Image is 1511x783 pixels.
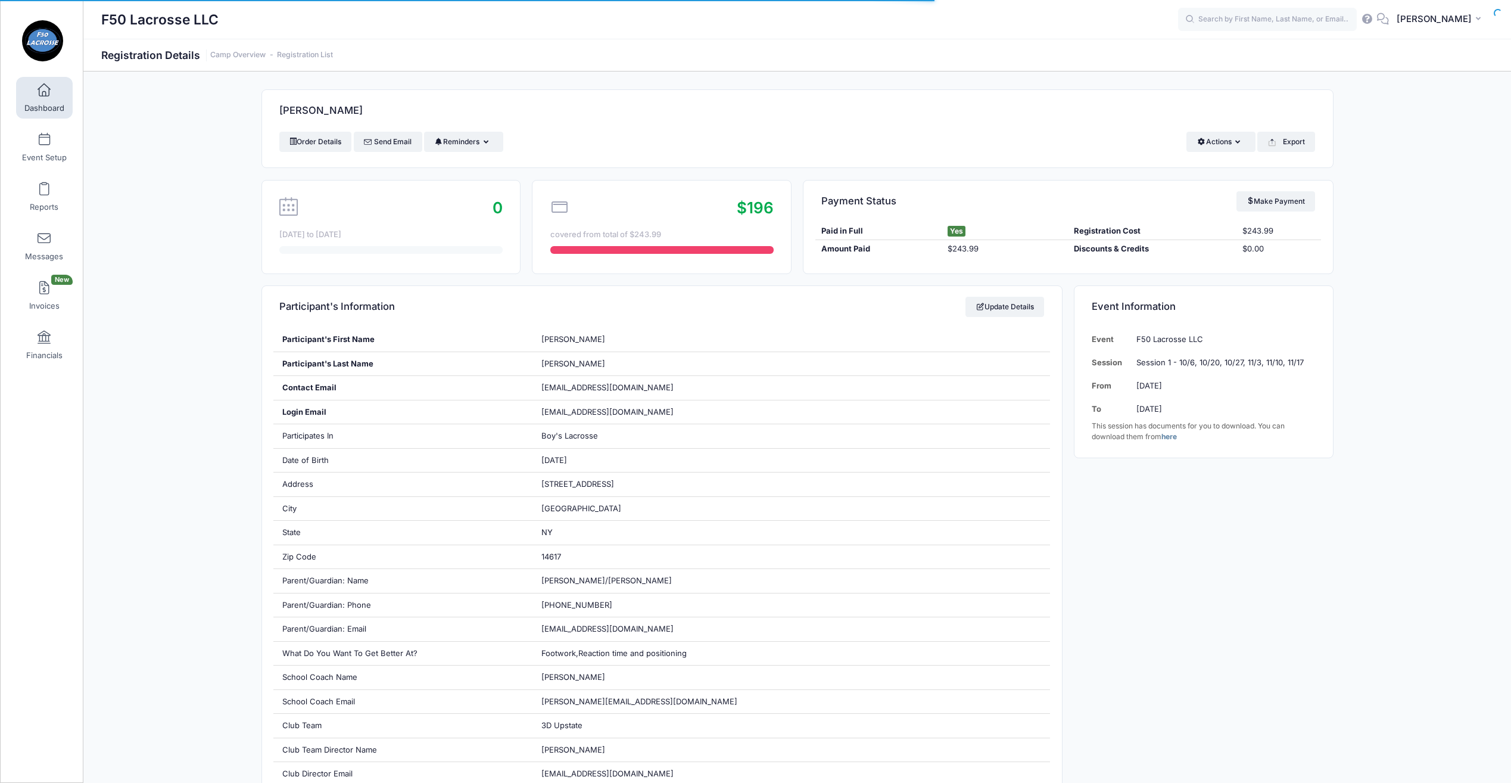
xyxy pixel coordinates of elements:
[541,672,605,682] span: [PERSON_NAME]
[20,18,65,63] img: F50 Lacrosse LLC
[279,94,363,128] h4: [PERSON_NAME]
[1092,290,1176,324] h4: Event Information
[273,714,532,738] div: Club Team
[1130,374,1315,397] td: [DATE]
[821,184,896,218] h4: Payment Status
[29,301,60,311] span: Invoices
[541,720,582,730] span: 3D Upstate
[16,176,73,218] a: Reports
[1068,243,1236,255] div: Discounts & Credits
[1,13,84,69] a: F50 Lacrosse LLC
[541,479,614,489] span: [STREET_ADDRESS]
[1092,328,1130,351] td: Event
[273,400,532,424] div: Login Email
[30,202,58,212] span: Reports
[273,642,532,666] div: What Do You Want To Get Better At?
[1236,243,1321,255] div: $0.00
[1092,397,1130,421] td: To
[1257,132,1315,152] button: Export
[541,648,687,658] span: Footwork,Reaction time and positioning
[1092,374,1130,397] td: From
[541,576,672,585] span: [PERSON_NAME]/[PERSON_NAME]
[273,666,532,689] div: School Coach Name
[541,552,561,561] span: 14617
[541,697,737,706] span: [PERSON_NAME][EMAIL_ADDRESS][DOMAIN_NAME]
[541,504,621,513] span: [GEOGRAPHIC_DATA]
[51,275,73,285] span: New
[273,424,532,448] div: Participates In
[541,406,690,418] span: [EMAIL_ADDRESS][DOMAIN_NAME]
[1092,421,1315,442] div: This session has documents for you to download. You can download them from
[277,51,333,60] a: Registration List
[541,455,567,465] span: [DATE]
[541,359,605,368] span: [PERSON_NAME]
[279,132,352,152] a: Order Details
[101,6,219,33] h1: F50 Lacrosse LLC
[354,132,422,152] a: Send Email
[16,275,73,316] a: InvoicesNew
[493,198,503,217] span: 0
[1389,6,1493,33] button: [PERSON_NAME]
[815,225,942,237] div: Paid in Full
[1178,8,1357,32] input: Search by First Name, Last Name, or Email...
[273,545,532,569] div: Zip Code
[737,198,774,217] span: $196
[16,324,73,366] a: Financials
[541,745,605,754] span: [PERSON_NAME]
[273,617,532,641] div: Parent/Guardian: Email
[541,769,674,778] span: [EMAIL_ADDRESS][DOMAIN_NAME]
[541,431,598,440] span: Boy's Lacrosse
[550,229,774,241] div: covered from total of $243.99
[25,251,63,262] span: Messages
[273,569,532,593] div: Parent/Guardian: Name
[16,126,73,168] a: Event Setup
[965,297,1045,317] a: Update Details
[1236,225,1321,237] div: $243.99
[22,153,67,163] span: Event Setup
[815,243,942,255] div: Amount Paid
[273,690,532,714] div: School Coach Email
[279,290,395,324] h4: Participant's Information
[210,51,266,60] a: Camp Overview
[273,449,532,473] div: Date of Birth
[541,624,674,633] span: [EMAIL_ADDRESS][DOMAIN_NAME]
[541,600,612,610] span: [PHONE_NUMBER]
[1130,328,1315,351] td: F50 Lacrosse LLC
[1161,432,1177,441] a: here
[273,521,532,545] div: State
[273,376,532,400] div: Contact Email
[424,132,503,152] button: Reminders
[26,350,63,361] span: Financials
[16,225,73,267] a: Messages
[1068,225,1236,237] div: Registration Cost
[273,328,532,352] div: Participant's First Name
[273,594,532,617] div: Parent/Guardian: Phone
[273,473,532,496] div: Address
[279,229,503,241] div: [DATE] to [DATE]
[948,226,965,237] span: Yes
[1130,351,1315,374] td: Session 1 - 10/6, 10/20, 10/27, 11/3, 11/10, 11/17
[1092,351,1130,374] td: Session
[541,383,674,392] span: [EMAIL_ADDRESS][DOMAIN_NAME]
[541,334,605,344] span: [PERSON_NAME]
[24,103,64,113] span: Dashboard
[101,49,333,61] h1: Registration Details
[273,738,532,762] div: Club Team Director Name
[1236,191,1316,212] a: Make Payment
[16,77,73,119] a: Dashboard
[942,243,1068,255] div: $243.99
[273,497,532,521] div: City
[1397,13,1472,26] span: [PERSON_NAME]
[273,352,532,376] div: Participant's Last Name
[1130,397,1315,421] td: [DATE]
[1186,132,1255,152] button: Actions
[541,527,553,537] span: NY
